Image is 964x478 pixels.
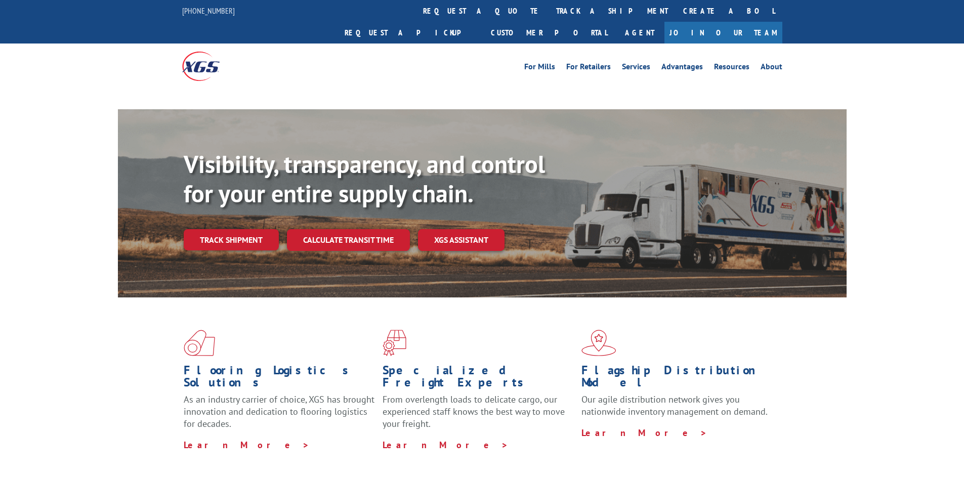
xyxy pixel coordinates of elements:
a: Agent [615,22,664,44]
b: Visibility, transparency, and control for your entire supply chain. [184,148,545,209]
img: xgs-icon-focused-on-flooring-red [383,330,406,356]
a: Learn More > [581,427,707,439]
h1: Flagship Distribution Model [581,364,773,394]
a: About [761,63,782,74]
a: Advantages [661,63,703,74]
a: XGS ASSISTANT [418,229,505,251]
span: Our agile distribution network gives you nationwide inventory management on demand. [581,394,768,417]
a: Request a pickup [337,22,483,44]
a: Calculate transit time [287,229,410,251]
h1: Flooring Logistics Solutions [184,364,375,394]
a: Customer Portal [483,22,615,44]
p: From overlength loads to delicate cargo, our experienced staff knows the best way to move your fr... [383,394,574,439]
a: Learn More > [383,439,509,451]
a: [PHONE_NUMBER] [182,6,235,16]
a: Join Our Team [664,22,782,44]
a: Resources [714,63,749,74]
span: As an industry carrier of choice, XGS has brought innovation and dedication to flooring logistics... [184,394,374,429]
h1: Specialized Freight Experts [383,364,574,394]
img: xgs-icon-flagship-distribution-model-red [581,330,616,356]
a: Learn More > [184,439,310,451]
a: Services [622,63,650,74]
img: xgs-icon-total-supply-chain-intelligence-red [184,330,215,356]
a: For Mills [524,63,555,74]
a: For Retailers [566,63,611,74]
a: Track shipment [184,229,279,250]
